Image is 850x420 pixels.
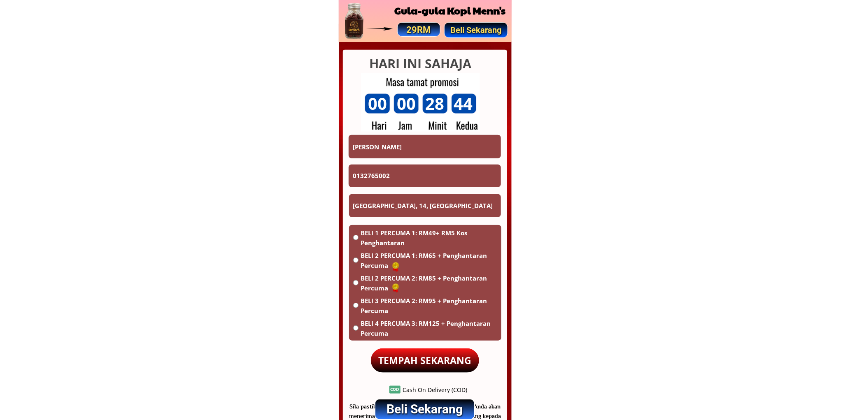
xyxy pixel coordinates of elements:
span: BELI 2 PERCUMA 1: RM65 + Penghantaran Percuma [361,251,497,270]
h3: COD [389,386,401,392]
div: Cash On Delivery (COD) [403,385,468,394]
h2: Gula-gula Kopi Menn's [392,2,508,18]
span: BELI 4 PERCUMA 3: RM125 + Penghantaran Percuma [361,318,497,338]
p: 29RM [398,23,440,37]
input: Nama [351,135,499,158]
span: BELI 2 PERCUMA 2: RM85 + Penghantaran Percuma [361,273,497,293]
input: Alamat Spesifik [351,194,499,217]
p: TEMPAH SEKARANG [371,348,480,373]
input: Telefon [351,165,499,188]
span: BELI 1 PERCUMA 1: RM49+ RM5 Kos Penghantaran [361,228,497,248]
p: Beli Sekarang [445,23,508,37]
p: Beli Sekarang [375,399,474,419]
h4: HARI INI SAHAJA [330,55,512,72]
span: BELI 3 PERCUMA 2: RM95 + Penghantaran Percuma [361,296,497,316]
